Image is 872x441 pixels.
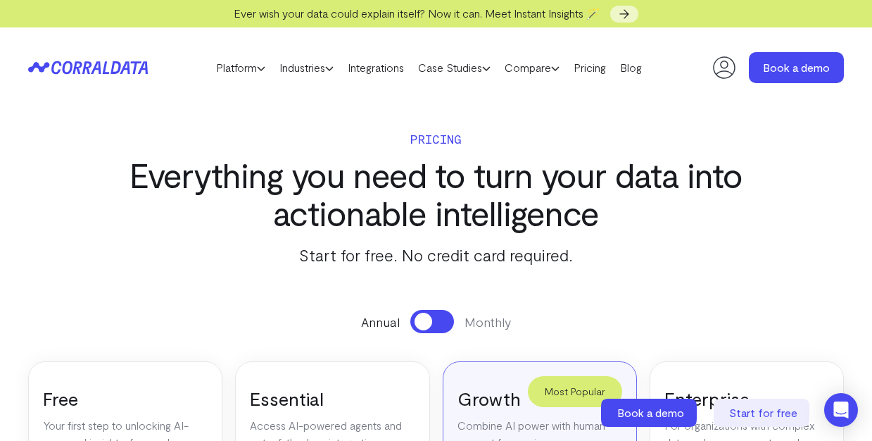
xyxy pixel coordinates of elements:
[341,57,411,78] a: Integrations
[729,406,797,419] span: Start for free
[108,156,764,232] h3: Everything you need to turn your data into actionable intelligence
[601,399,700,427] a: Book a demo
[272,57,341,78] a: Industries
[457,387,622,410] h3: Growth
[714,399,812,427] a: Start for free
[108,242,764,268] p: Start for free. No credit card required.
[617,406,684,419] span: Book a demo
[361,313,400,331] span: Annual
[209,57,272,78] a: Platform
[465,313,511,331] span: Monthly
[498,57,567,78] a: Compare
[664,387,829,410] h3: Enterprise
[613,57,649,78] a: Blog
[250,387,415,410] h3: Essential
[567,57,613,78] a: Pricing
[108,129,764,149] p: Pricing
[43,387,208,410] h3: Free
[411,57,498,78] a: Case Studies
[528,376,622,407] div: Most Popular
[749,52,844,83] a: Book a demo
[824,393,858,427] div: Open Intercom Messenger
[234,6,600,20] span: Ever wish your data could explain itself? Now it can. Meet Instant Insights 🪄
